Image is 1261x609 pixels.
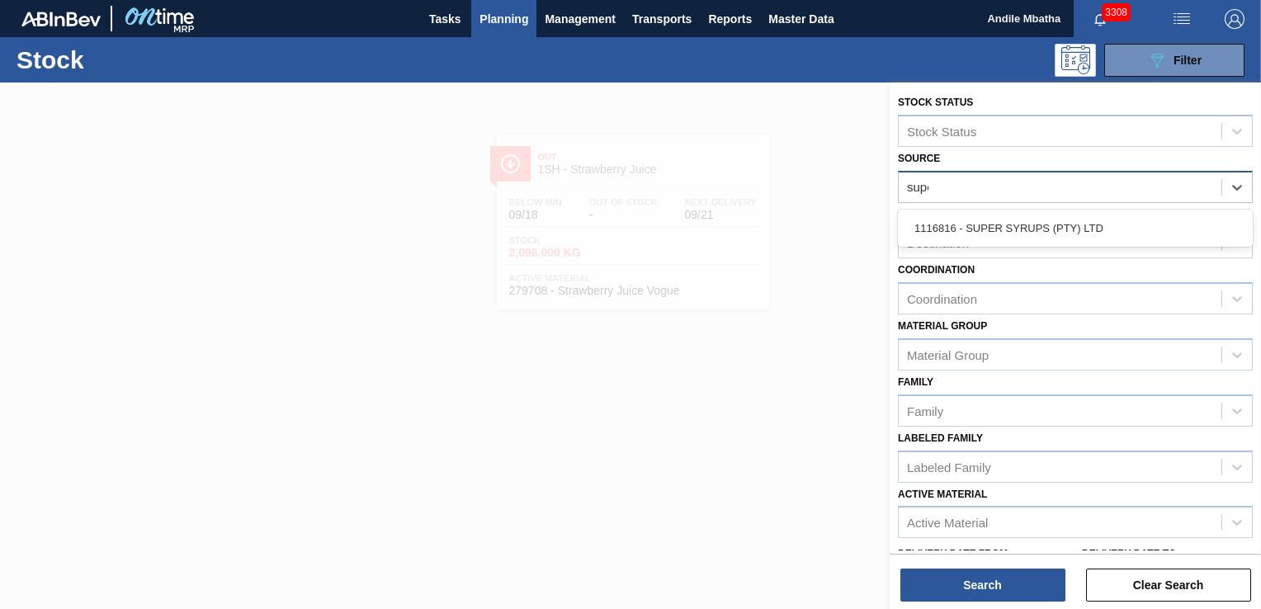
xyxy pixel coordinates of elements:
[898,209,964,220] label: Destination
[898,213,1253,243] div: 1116816 - SUPER SYRUPS (PTY) LTD
[479,9,528,29] span: Planning
[898,153,940,164] label: Source
[898,432,983,444] label: Labeled Family
[898,376,933,388] label: Family
[907,460,991,474] div: Labeled Family
[898,548,1008,559] label: Delivery Date from
[907,124,976,138] div: Stock Status
[632,9,692,29] span: Transports
[708,9,752,29] span: Reports
[1055,44,1096,77] div: Programming: no user selected
[1082,548,1176,559] label: Delivery Date to
[1172,9,1192,29] img: userActions
[907,516,988,530] div: Active Material
[898,320,987,332] label: Material Group
[907,404,943,418] div: Family
[768,9,834,29] span: Master Data
[427,9,463,29] span: Tasks
[21,12,101,26] img: TNhmsLtSVTkK8tSr43FrP2fwEKptu5GPRR3wAAAABJRU5ErkJggg==
[17,50,253,69] h1: Stock
[907,292,977,306] div: Coordination
[1074,7,1126,31] button: Notifications
[1102,3,1131,21] span: 3308
[1225,9,1244,29] img: Logout
[898,97,973,108] label: Stock Status
[907,347,989,361] div: Material Group
[898,489,987,500] label: Active Material
[898,264,975,276] label: Coordination
[1174,54,1202,67] span: Filter
[545,9,616,29] span: Management
[1104,44,1244,77] button: Filter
